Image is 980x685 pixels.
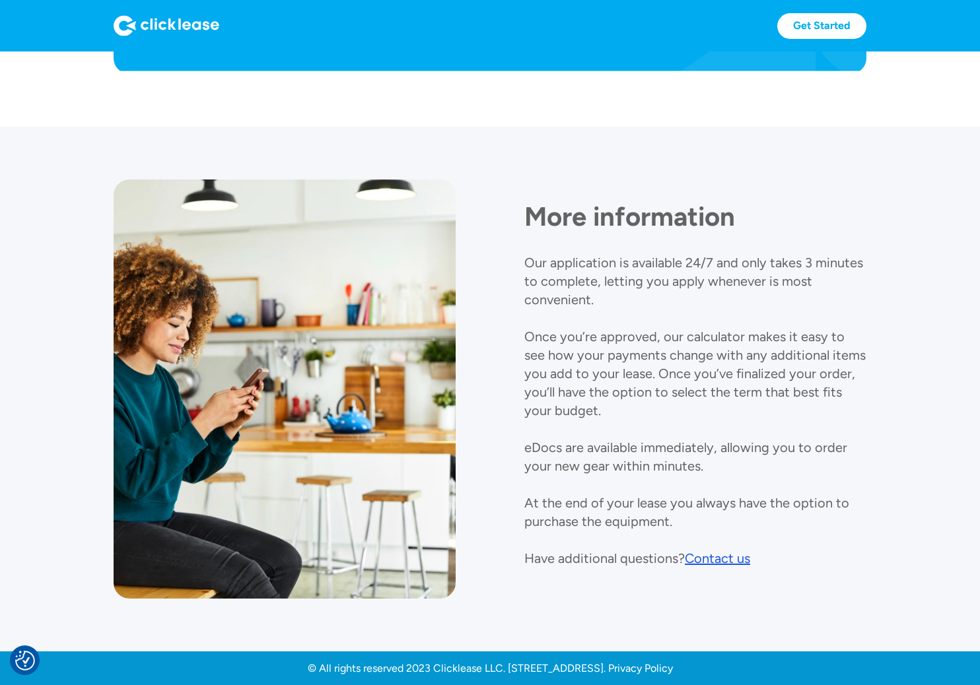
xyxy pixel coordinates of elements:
[524,201,866,232] h1: More information
[15,651,35,670] img: Revisit consent button
[308,662,673,675] a: © All rights reserved 2023 Clicklease LLC. [STREET_ADDRESS]. Privacy Policy
[685,549,750,568] a: Contact us
[524,255,866,566] p: Our application is available 24/7 and only takes 3 minutes to complete, letting you apply wheneve...
[114,15,219,36] img: Logo
[777,13,866,39] a: Get Started
[15,651,35,670] button: Consent Preferences
[685,550,750,566] div: Contact us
